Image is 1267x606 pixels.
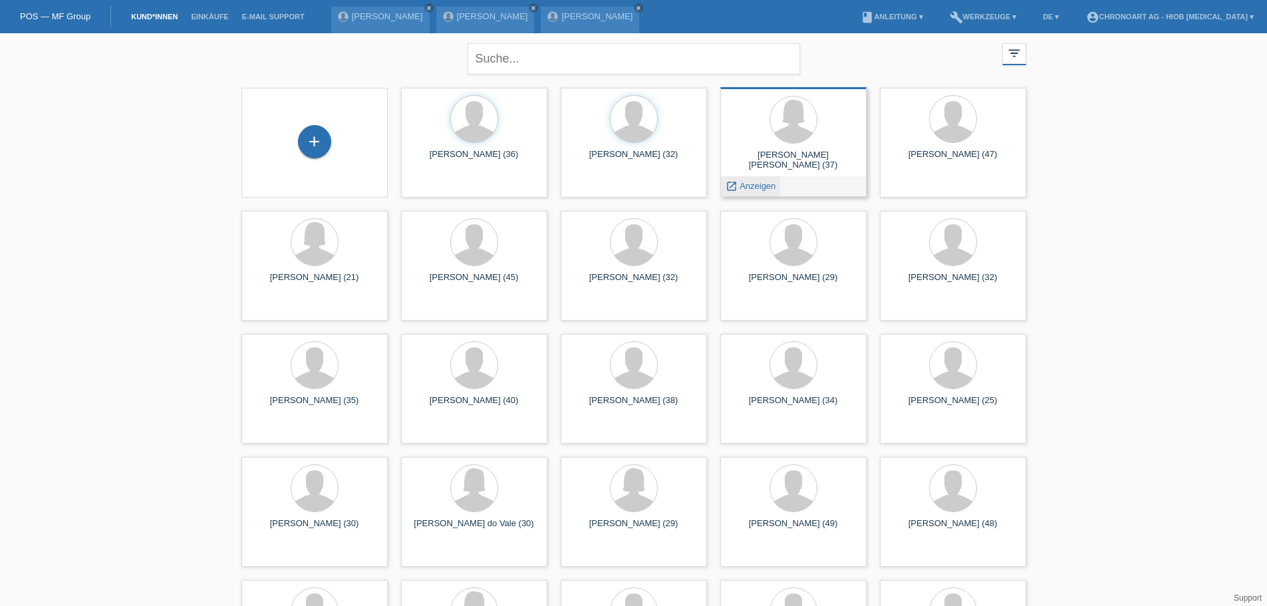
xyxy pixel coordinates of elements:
a: close [634,3,643,13]
div: [PERSON_NAME] (49) [731,518,856,539]
div: [PERSON_NAME] (36) [412,149,537,170]
div: [PERSON_NAME] (35) [252,395,377,416]
div: [PERSON_NAME] (32) [571,272,696,293]
div: [PERSON_NAME] (47) [891,149,1016,170]
a: close [424,3,434,13]
i: filter_list [1007,46,1022,61]
div: [PERSON_NAME] (34) [731,395,856,416]
div: [PERSON_NAME] (29) [571,518,696,539]
i: close [426,5,432,11]
div: [PERSON_NAME] (48) [891,518,1016,539]
span: Anzeigen [740,181,775,191]
div: Kund*in hinzufügen [299,130,331,153]
a: account_circleChronoart AG - Hiob [MEDICAL_DATA] ▾ [1079,13,1261,21]
i: account_circle [1086,11,1099,24]
div: [PERSON_NAME] (40) [412,395,537,416]
div: [PERSON_NAME] (25) [891,395,1016,416]
a: POS — MF Group [20,11,90,21]
a: [PERSON_NAME] [561,11,633,21]
a: buildWerkzeuge ▾ [943,13,1024,21]
div: [PERSON_NAME] (29) [731,272,856,293]
div: [PERSON_NAME] do Vale (30) [412,518,537,539]
a: Support [1234,593,1262,603]
a: Einkäufe [184,13,235,21]
input: Suche... [468,43,800,75]
i: close [530,5,537,11]
div: [PERSON_NAME] (21) [252,272,377,293]
a: [PERSON_NAME] [352,11,423,21]
div: [PERSON_NAME] (45) [412,272,537,293]
i: book [861,11,874,24]
i: close [635,5,642,11]
a: Kund*innen [124,13,184,21]
a: [PERSON_NAME] [457,11,528,21]
a: DE ▾ [1036,13,1065,21]
div: [PERSON_NAME] [PERSON_NAME] (37) [731,150,856,171]
div: [PERSON_NAME] (38) [571,395,696,416]
div: [PERSON_NAME] (30) [252,518,377,539]
div: [PERSON_NAME] (32) [571,149,696,170]
i: launch [726,180,738,192]
a: E-Mail Support [235,13,311,21]
a: launch Anzeigen [726,181,776,191]
a: bookAnleitung ▾ [854,13,929,21]
i: build [950,11,963,24]
div: [PERSON_NAME] (32) [891,272,1016,293]
a: close [529,3,538,13]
